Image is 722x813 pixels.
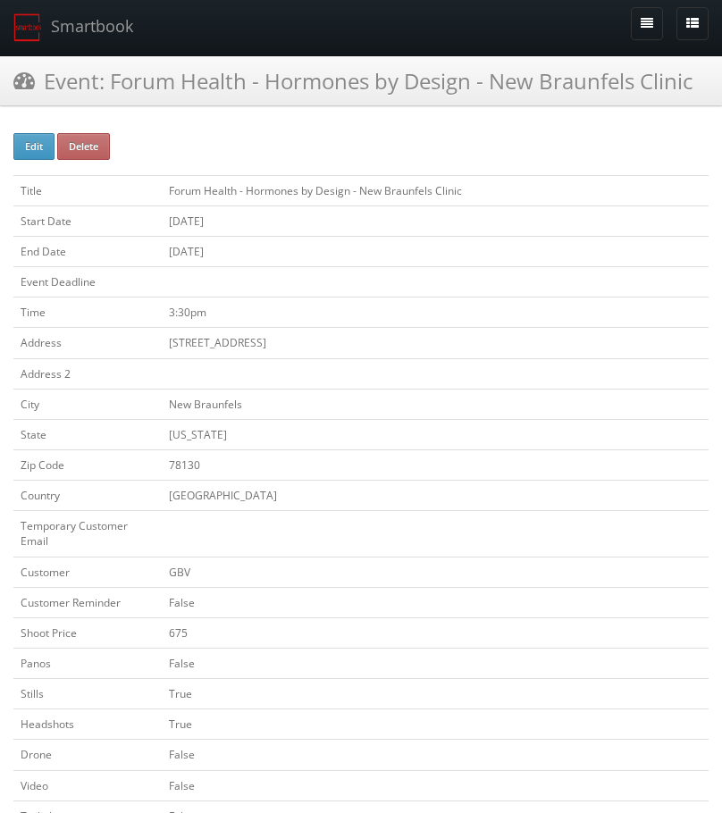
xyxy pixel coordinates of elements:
td: Stills [13,679,162,709]
td: True [162,709,709,740]
td: False [162,770,709,800]
button: Edit [13,133,55,160]
td: [STREET_ADDRESS] [162,328,709,358]
td: Zip Code [13,449,162,480]
td: False [162,648,709,678]
td: Customer Reminder [13,587,162,617]
td: Temporary Customer Email [13,511,162,557]
td: [DATE] [162,236,709,266]
td: Event Deadline [13,267,162,298]
button: Delete [57,133,110,160]
td: [GEOGRAPHIC_DATA] [162,481,709,511]
td: Drone [13,740,162,770]
td: False [162,740,709,770]
td: State [13,419,162,449]
td: Customer [13,557,162,587]
td: 78130 [162,449,709,480]
img: smartbook-logo.png [13,13,42,42]
td: Start Date [13,205,162,236]
td: City [13,389,162,419]
td: Country [13,481,162,511]
td: [DATE] [162,205,709,236]
td: False [162,587,709,617]
td: GBV [162,557,709,587]
td: End Date [13,236,162,266]
td: Address 2 [13,358,162,389]
td: New Braunfels [162,389,709,419]
td: Time [13,298,162,328]
h3: Event: Forum Health - Hormones by Design - New Braunfels Clinic [13,65,693,96]
td: Shoot Price [13,617,162,648]
td: [US_STATE] [162,419,709,449]
td: 675 [162,617,709,648]
td: Panos [13,648,162,678]
td: Title [13,175,162,205]
td: True [162,679,709,709]
td: Video [13,770,162,800]
td: 3:30pm [162,298,709,328]
td: Forum Health - Hormones by Design - New Braunfels Clinic [162,175,709,205]
td: Headshots [13,709,162,740]
td: Address [13,328,162,358]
